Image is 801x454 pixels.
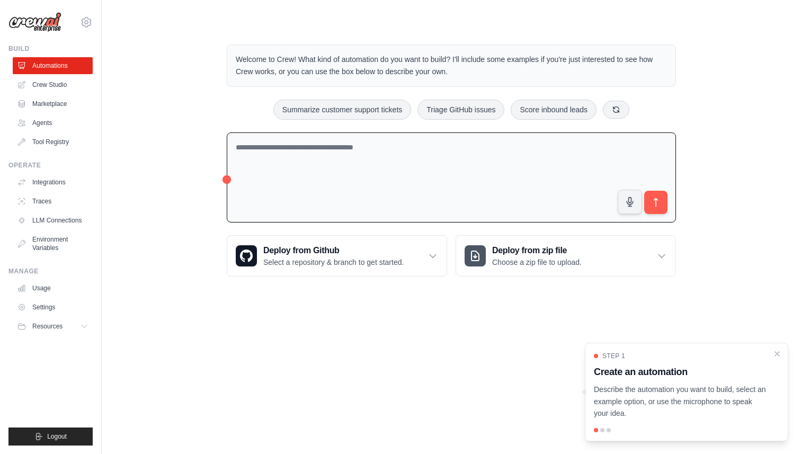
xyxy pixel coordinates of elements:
div: Manage [8,267,93,275]
a: LLM Connections [13,212,93,229]
span: Logout [47,432,67,441]
button: Close walkthrough [773,350,781,358]
a: Usage [13,280,93,297]
a: Marketplace [13,95,93,112]
a: Integrations [13,174,93,191]
h3: Deploy from zip file [492,244,582,257]
span: Step 1 [602,352,625,360]
a: Automations [13,57,93,74]
div: Operate [8,161,93,170]
h3: Create an automation [594,364,767,379]
a: Traces [13,193,93,210]
div: Build [8,44,93,53]
button: Score inbound leads [511,100,597,120]
button: Summarize customer support tickets [273,100,411,120]
p: Choose a zip file to upload. [492,257,582,268]
span: Resources [32,322,63,331]
button: Triage GitHub issues [417,100,504,120]
h3: Deploy from Github [263,244,404,257]
button: Resources [13,318,93,335]
a: Agents [13,114,93,131]
a: Tool Registry [13,133,93,150]
p: Welcome to Crew! What kind of automation do you want to build? I'll include some examples if you'... [236,54,667,78]
p: Describe the automation you want to build, select an example option, or use the microphone to spe... [594,384,767,420]
button: Logout [8,428,93,446]
a: Settings [13,299,93,316]
p: Select a repository & branch to get started. [263,257,404,268]
a: Environment Variables [13,231,93,256]
a: Crew Studio [13,76,93,93]
img: Logo [8,12,61,32]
